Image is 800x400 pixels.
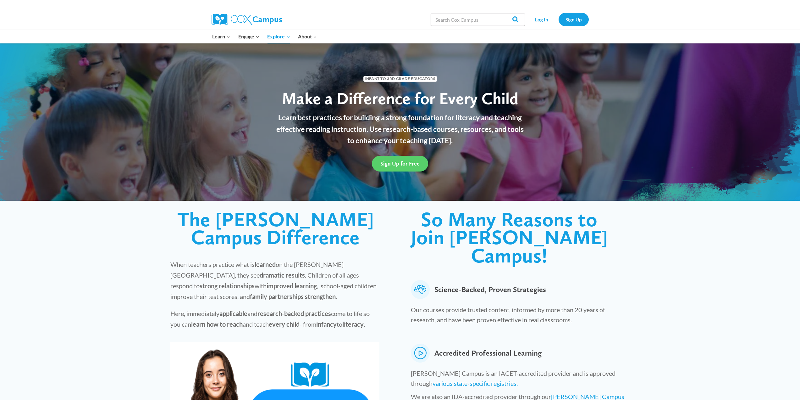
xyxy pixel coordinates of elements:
[528,13,555,26] a: Log In
[434,344,542,363] span: Accredited Professional Learning
[380,160,420,167] span: Sign Up for Free
[267,32,290,41] span: Explore
[528,13,589,26] nav: Secondary Navigation
[411,207,608,268] span: So Many Reasons to Join [PERSON_NAME] Campus!
[170,310,370,328] span: Here, immediately and come to life so you can and teach - from to .
[219,310,247,317] strong: applicable
[255,261,276,268] strong: learned
[282,88,518,108] span: Make a Difference for Every Child
[200,282,255,290] strong: strong relationships
[298,32,317,41] span: About
[212,32,230,41] span: Learn
[433,380,518,387] a: various state-specific registries.
[212,14,282,25] img: Cox Campus
[411,368,625,392] p: [PERSON_NAME] Campus is an IACET-accredited provider and is approved through
[267,282,317,290] strong: improved learning
[434,280,546,299] span: Science-Backed, Proven Strategies
[177,207,374,250] span: The [PERSON_NAME] Campus Difference
[411,305,625,328] p: Our courses provide trusted content, informed by more than 20 years of research, and have been pr...
[316,320,337,328] strong: infancy
[238,32,259,41] span: Engage
[250,293,336,300] strong: family partnerships strengthen
[257,310,331,317] strong: research-backed practices
[208,30,321,43] nav: Primary Navigation
[170,261,377,300] span: When teachers practice what is on the [PERSON_NAME][GEOGRAPHIC_DATA], they see . Children of all ...
[191,320,243,328] strong: learn how to reach
[342,320,364,328] strong: literacy
[372,156,428,171] a: Sign Up for Free
[559,13,589,26] a: Sign Up
[363,76,437,82] span: Infant to 3rd Grade Educators
[431,13,525,26] input: Search Cox Campus
[269,320,300,328] strong: every child
[273,112,527,146] p: Learn best practices for building a strong foundation for literacy and teaching effective reading...
[260,271,305,279] strong: dramatic results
